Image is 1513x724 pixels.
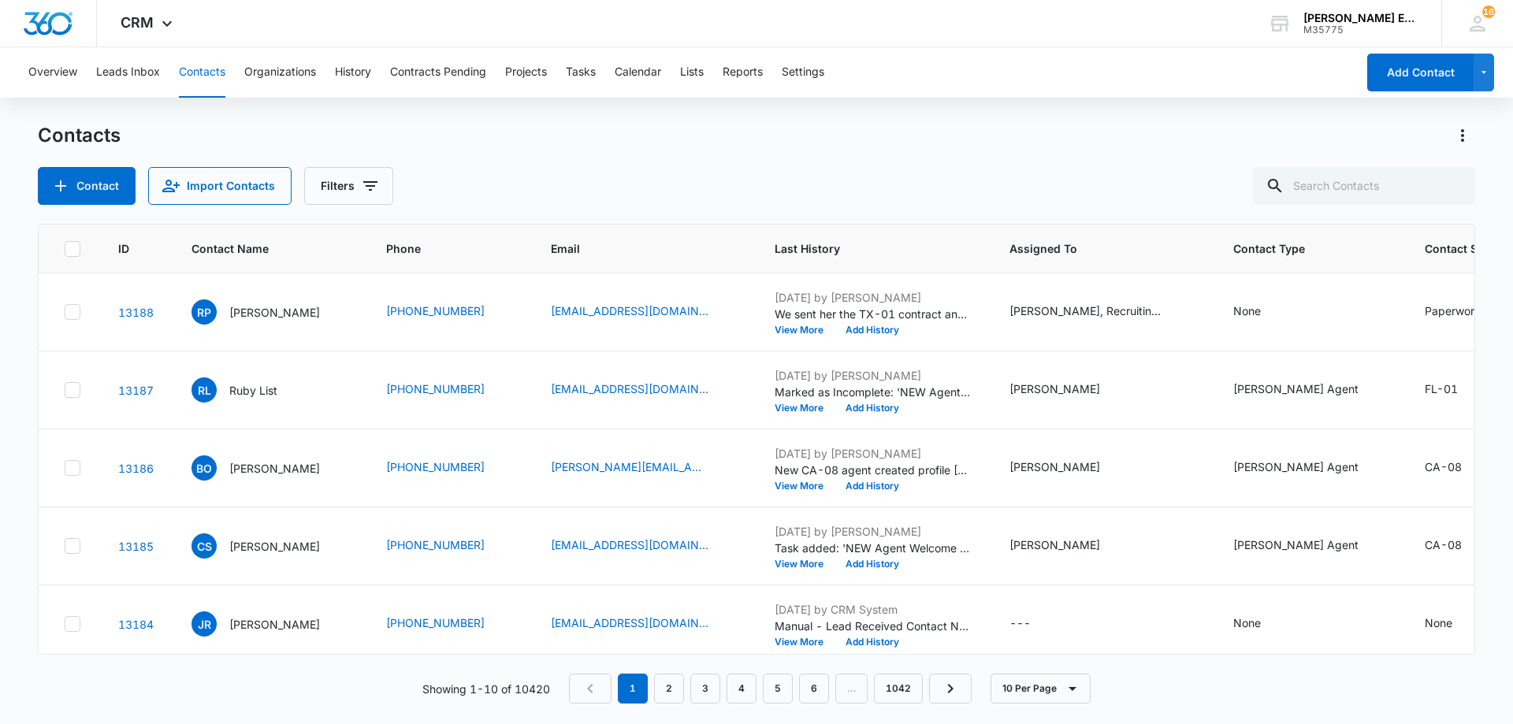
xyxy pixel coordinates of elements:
div: Email - chloeschmid2019@gmail.com - Select to Edit Field [551,537,737,555]
a: [PHONE_NUMBER] [386,614,485,631]
span: Assigned To [1009,240,1173,257]
p: [DATE] by [PERSON_NAME] [775,445,972,462]
span: Email [551,240,714,257]
div: Assigned To - Jon Marshman - Select to Edit Field [1009,381,1128,399]
div: [PERSON_NAME] [1009,537,1100,553]
button: View More [775,325,835,335]
div: Contact Name - Jacqueline Robinson - Select to Edit Field [191,611,348,637]
div: Contact Name - Ruby List - Select to Edit Field [191,377,306,403]
button: Add Contact [38,167,136,205]
div: Email - Pattonproperties3@gmail.com - Select to Edit Field [551,303,737,321]
div: Contact Type - Allison James Agent - Select to Edit Field [1233,459,1387,477]
a: Next Page [929,674,972,704]
button: 10 Per Page [991,674,1091,704]
p: [DATE] by [PERSON_NAME] [775,367,972,384]
button: View More [775,637,835,647]
div: [PERSON_NAME] [1009,381,1100,397]
div: CA-08 [1425,459,1462,475]
button: Calendar [615,47,661,98]
a: Page 6 [799,674,829,704]
button: Actions [1450,123,1475,148]
a: Page 4 [727,674,756,704]
div: Assigned To - - Select to Edit Field [1009,614,1059,633]
button: Reports [723,47,763,98]
button: Settings [782,47,824,98]
button: Projects [505,47,547,98]
button: Tasks [566,47,596,98]
div: --- [1009,614,1031,633]
div: Assigned To - Charie Campos, Recruiting Dept - Select to Edit Field [1009,303,1195,321]
div: Email - bruce@balloonre.com - Select to Edit Field [551,459,737,477]
button: Organizations [244,47,316,98]
a: [EMAIL_ADDRESS][DOMAIN_NAME] [551,381,708,397]
nav: Pagination [569,674,972,704]
div: Phone - +1 (707) 657-8811 - Select to Edit Field [386,614,513,633]
div: Contact Type - Allison James Agent - Select to Edit Field [1233,537,1387,555]
div: [PERSON_NAME], Recruiting Dept [1009,303,1167,319]
div: account id [1303,24,1418,35]
span: JR [191,611,217,637]
div: CA-08 [1425,537,1462,553]
a: Navigate to contact details page for Regina Patton [118,306,154,319]
button: Add Contact [1367,54,1474,91]
div: Assigned To - Michelle Beeson - Select to Edit Field [1009,537,1128,555]
input: Search Contacts [1253,167,1475,205]
p: [PERSON_NAME] [229,304,320,321]
div: Contact Status - CA-08 - Select to Edit Field [1425,459,1490,477]
div: account name [1303,12,1418,24]
div: Email - sashaj.jr2425@gmail.com - Select to Edit Field [551,614,737,633]
button: Leads Inbox [96,47,160,98]
div: Contact Type - Allison James Agent - Select to Edit Field [1233,381,1387,399]
div: Contact Status - None - Select to Edit Field [1425,614,1481,633]
p: Ruby List [229,382,277,399]
div: Contact Type - None - Select to Edit Field [1233,303,1289,321]
a: [PHONE_NUMBER] [386,537,485,553]
a: [PERSON_NAME][EMAIL_ADDRESS][DOMAIN_NAME] [551,459,708,475]
div: Contact Type - None - Select to Edit Field [1233,614,1289,633]
a: Page 5 [763,674,793,704]
h1: Contacts [38,124,121,147]
div: [PERSON_NAME] [1009,459,1100,475]
button: Import Contacts [148,167,292,205]
a: Page 1042 [874,674,923,704]
button: Add History [835,559,910,569]
div: Contact Name - Chloe Schmid - Select to Edit Field [191,533,348,559]
p: [DATE] by [PERSON_NAME] [775,523,972,540]
div: Email - rubylist59@gmail.com - Select to Edit Field [551,381,737,399]
div: Phone - (469) 222-1008 - Select to Edit Field [386,303,513,321]
div: Contact Name - Regina Patton - Select to Edit Field [191,299,348,325]
a: Navigate to contact details page for Bruce Owen [118,462,154,475]
a: Navigate to contact details page for Jacqueline Robinson [118,618,154,631]
button: Filters [304,167,393,205]
p: We sent her the TX-01 contract and CA-05 Contract and the after contract text. She will only pay ... [775,306,972,322]
a: [EMAIL_ADDRESS][DOMAIN_NAME] [551,537,708,553]
a: Navigate to contact details page for Chloe Schmid [118,540,154,553]
button: Add History [835,403,910,413]
span: ID [118,240,131,257]
div: Phone - (760) 429-0926 - Select to Edit Field [386,537,513,555]
span: CS [191,533,217,559]
a: [PHONE_NUMBER] [386,381,485,397]
button: History [335,47,371,98]
button: View More [775,559,835,569]
a: [PHONE_NUMBER] [386,459,485,475]
div: Contact Name - Bruce Owen - Select to Edit Field [191,455,348,481]
div: None [1233,614,1261,631]
p: Marked as Incomplete: 'NEW Agent Welcome Call (Broker)' ([DATE]). [775,384,972,400]
span: Last History [775,240,949,257]
span: BO [191,455,217,481]
button: Lists [680,47,704,98]
a: [EMAIL_ADDRESS][DOMAIN_NAME] [551,303,708,319]
div: [PERSON_NAME] Agent [1233,459,1359,475]
span: RP [191,299,217,325]
a: Page 2 [654,674,684,704]
div: None [1425,614,1452,631]
p: [PERSON_NAME] [229,460,320,477]
div: notifications count [1482,6,1495,18]
div: FL-01 [1425,381,1458,397]
div: Phone - (813) 531-1526 - Select to Edit Field [386,381,513,399]
span: 16 [1482,6,1495,18]
p: Task added: 'NEW Agent Welcome Call (Broker)' [775,540,972,556]
button: Add History [835,637,910,647]
a: [PHONE_NUMBER] [386,303,485,319]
